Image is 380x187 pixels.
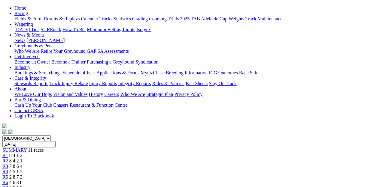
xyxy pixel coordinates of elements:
img: logo-grsa-white.png [2,123,7,128]
a: We Love Our Dogs [14,92,52,97]
a: Trials [168,16,179,21]
a: Who We Are [120,92,145,97]
a: Fact Sheets [186,81,208,86]
a: Grading [132,16,148,21]
span: 11 races [28,147,44,153]
a: Tracks [99,16,112,21]
div: About [14,92,378,97]
a: Privacy Policy [174,92,202,97]
a: Become an Owner [14,59,50,64]
a: Strategic Plan [146,92,173,97]
a: Stewards Reports [14,81,48,86]
a: Track Injury Rebate [49,81,88,86]
a: Vision and Values [53,92,87,97]
a: Racing [14,11,28,16]
a: Careers [104,92,119,97]
a: [PERSON_NAME] [26,38,65,43]
span: 8 4 1 2 [9,153,23,158]
a: Become a Trainer [51,59,86,64]
a: Get Involved [14,54,40,59]
input: Select date [2,141,56,147]
img: facebook.svg [2,129,7,134]
a: R5 [2,174,8,180]
a: SUREpick [41,27,61,32]
a: Isolynx [136,27,151,32]
a: R4 [2,169,8,174]
a: 2025 TAB Adelaide Cup [180,16,227,21]
a: History [89,92,103,97]
div: News & Media [14,38,378,43]
a: Home [14,5,26,10]
a: Schedule of Fees [62,70,95,75]
a: Chasers Restaurant & Function Centre [53,102,127,108]
a: Statistics [114,16,131,21]
a: Track Maintenance [245,16,282,21]
a: Calendar [81,16,98,21]
a: Integrity Reports [118,81,151,86]
a: R2 [2,158,8,163]
a: Cash Up Your Club [14,102,52,108]
div: Bar & Dining [14,102,378,108]
a: Weights [229,16,244,21]
a: Bookings & Scratchings [14,70,61,75]
a: [DATE] Tips [14,27,39,32]
a: Contact GRSA [14,108,43,113]
a: R6 [2,180,8,185]
a: How To Bet [62,27,86,32]
div: Greyhounds as Pets [14,49,378,54]
a: ICG Outcomes [209,70,238,75]
a: Purchasing a Greyhound [87,59,134,64]
a: Care & Integrity [14,76,46,81]
div: Care & Integrity [14,81,378,86]
a: Applications & Forms [96,70,139,75]
div: Industry [14,70,378,76]
a: R1 [2,153,8,158]
a: Breeding Information [166,70,208,75]
img: twitter.svg [8,129,13,134]
span: 8 4 2 1 [9,158,23,163]
span: 4 5 1 2 [9,169,23,174]
div: Racing [14,16,378,22]
a: Industry [14,65,30,70]
span: 2 8 7 3 [9,174,23,180]
span: 4 6 3 8 [9,180,23,185]
a: Fields & Form [14,16,43,21]
a: Who We Are [14,49,39,54]
a: Rules & Policies [152,81,184,86]
a: Syndication [135,59,158,64]
a: Minimum Betting Limits [87,27,135,32]
div: Wagering [14,27,378,32]
div: Get Involved [14,59,378,65]
a: Coursing [149,16,167,21]
a: R3 [2,164,8,169]
a: Race Safe [239,70,258,75]
a: Retire Your Greyhound [41,49,86,54]
a: SUMMARY [2,147,27,153]
a: News [14,38,25,43]
a: Stay On Track [209,81,236,86]
a: Bar & Dining [14,97,41,102]
span: 7 8 6 4 [9,164,23,169]
a: Injury Reports [89,81,117,86]
a: Login To Blackbook [14,113,54,118]
a: News & Media [14,32,44,37]
a: MyOzChase [141,70,165,75]
a: Greyhounds as Pets [14,43,52,48]
a: Results & Replays [44,16,80,21]
a: Wagering [14,22,33,27]
a: About [14,86,26,91]
a: GAP SA Assessments [87,49,129,54]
